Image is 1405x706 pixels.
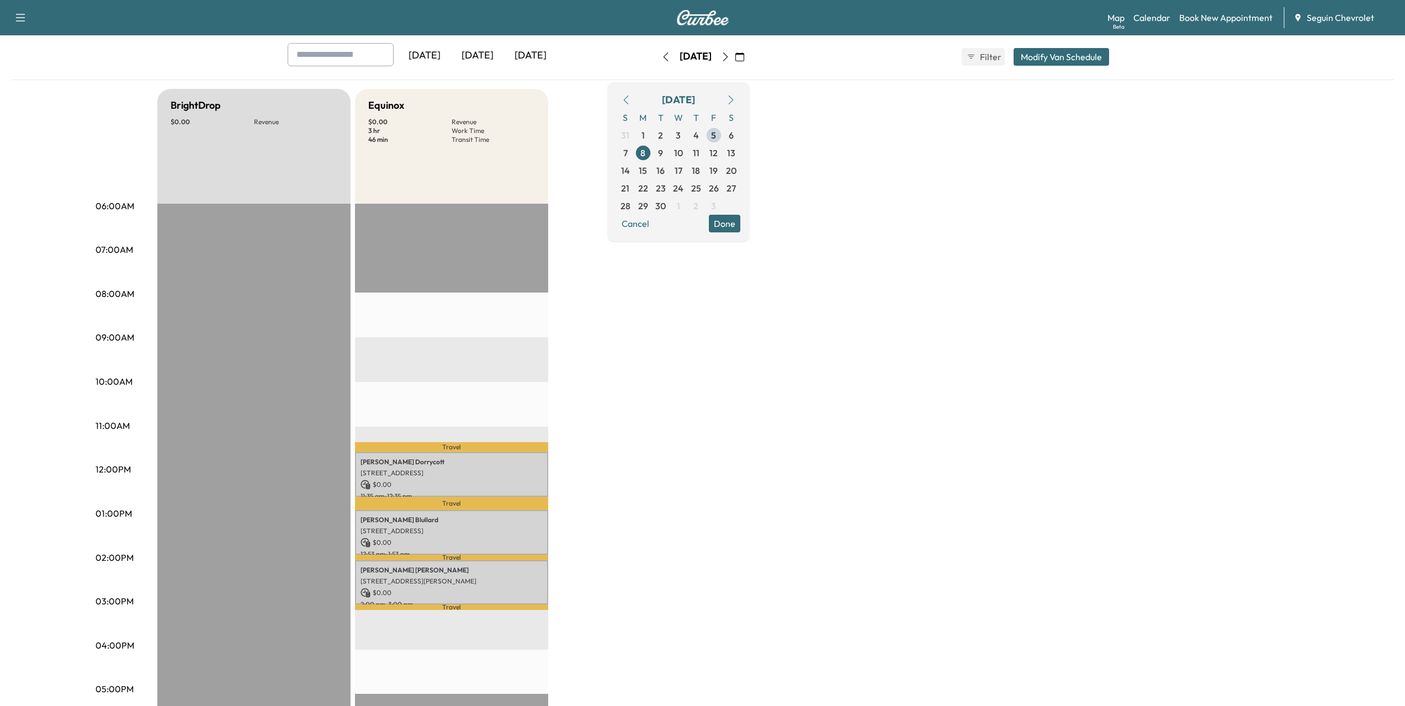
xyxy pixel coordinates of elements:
[726,164,736,177] span: 20
[452,135,535,144] p: Transit Time
[96,639,134,652] p: 04:00PM
[96,331,134,344] p: 09:00AM
[617,109,634,126] span: S
[709,146,718,160] span: 12
[171,118,254,126] p: $ 0.00
[675,164,682,177] span: 17
[96,243,133,256] p: 07:00AM
[360,516,543,524] p: [PERSON_NAME] Blullard
[96,507,132,520] p: 01:00PM
[360,538,543,548] p: $ 0.00
[360,550,543,559] p: 12:53 pm - 1:53 pm
[652,109,670,126] span: T
[1307,11,1374,24] span: Seguin Chevrolet
[96,594,134,608] p: 03:00PM
[1179,11,1273,24] a: Book New Appointment
[674,146,683,160] span: 10
[452,118,535,126] p: Revenue
[360,600,543,609] p: 2:00 pm - 3:00 pm
[368,98,404,113] h5: Equinox
[1113,23,1125,31] div: Beta
[360,577,543,586] p: [STREET_ADDRESS][PERSON_NAME]
[693,146,699,160] span: 11
[727,146,735,160] span: 13
[658,129,663,142] span: 2
[360,588,543,598] p: $ 0.00
[96,375,132,388] p: 10:00AM
[368,126,452,135] p: 3 hr
[360,458,543,466] p: [PERSON_NAME] Dorrycott
[711,199,716,213] span: 3
[623,146,628,160] span: 7
[1014,48,1109,66] button: Modify Van Schedule
[693,129,699,142] span: 4
[670,109,687,126] span: W
[727,182,736,195] span: 27
[96,682,134,696] p: 05:00PM
[96,287,134,300] p: 08:00AM
[676,10,729,25] img: Curbee Logo
[692,164,700,177] span: 18
[1133,11,1170,24] a: Calendar
[638,199,648,213] span: 29
[360,527,543,535] p: [STREET_ADDRESS]
[171,98,221,113] h5: BrightDrop
[729,129,734,142] span: 6
[693,199,698,213] span: 2
[355,497,548,510] p: Travel
[617,215,654,232] button: Cancel
[621,164,630,177] span: 14
[962,48,1005,66] button: Filter
[655,199,666,213] span: 30
[662,92,695,108] div: [DATE]
[360,492,543,501] p: 11:35 am - 12:35 pm
[360,469,543,477] p: [STREET_ADDRESS]
[96,419,130,432] p: 11:00AM
[360,566,543,575] p: [PERSON_NAME] [PERSON_NAME]
[677,199,680,213] span: 1
[360,480,543,490] p: $ 0.00
[656,182,666,195] span: 23
[656,164,665,177] span: 16
[96,463,131,476] p: 12:00PM
[355,604,548,609] p: Travel
[658,146,663,160] span: 9
[368,135,452,144] p: 46 min
[398,43,451,68] div: [DATE]
[711,129,716,142] span: 5
[705,109,723,126] span: F
[621,182,629,195] span: 21
[355,442,548,453] p: Travel
[96,551,134,564] p: 02:00PM
[451,43,504,68] div: [DATE]
[980,50,1000,63] span: Filter
[676,129,681,142] span: 3
[355,555,548,560] p: Travel
[640,146,645,160] span: 8
[709,182,719,195] span: 26
[639,164,647,177] span: 15
[621,199,630,213] span: 28
[673,182,683,195] span: 24
[96,199,134,213] p: 06:00AM
[638,182,648,195] span: 22
[709,164,718,177] span: 19
[621,129,629,142] span: 31
[723,109,740,126] span: S
[452,126,535,135] p: Work Time
[680,50,712,63] div: [DATE]
[691,182,701,195] span: 25
[1107,11,1125,24] a: MapBeta
[254,118,337,126] p: Revenue
[709,215,740,232] button: Done
[634,109,652,126] span: M
[687,109,705,126] span: T
[368,118,452,126] p: $ 0.00
[504,43,557,68] div: [DATE]
[641,129,645,142] span: 1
